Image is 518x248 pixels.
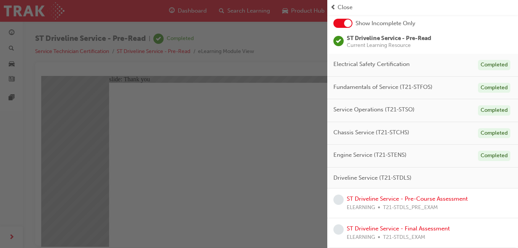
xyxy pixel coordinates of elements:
[330,3,515,12] button: prev-iconClose
[478,60,510,70] div: Completed
[347,35,431,42] span: ST Driveline Service - Pre-Read
[478,83,510,93] div: Completed
[383,233,425,242] span: T21-STDLS_EXAM
[333,83,433,92] span: Fundamentals of Service (T21-STFOS)
[333,195,344,205] span: learningRecordVerb_NONE-icon
[356,19,415,28] span: Show Incomplete Only
[347,203,375,212] span: ELEARNING
[347,233,375,242] span: ELEARNING
[338,3,352,12] span: Close
[330,3,336,12] span: prev-icon
[478,128,510,138] div: Completed
[478,151,510,161] div: Completed
[333,224,344,235] span: learningRecordVerb_NONE-icon
[333,36,344,46] span: learningRecordVerb_COMPLETE-icon
[347,195,468,202] a: ST Driveline Service - Pre-Course Assessment
[478,105,510,116] div: Completed
[383,203,438,212] span: T21-STDLS_PRE_EXAM
[333,151,407,159] span: Engine Service (T21-STENS)
[347,43,431,48] span: Current Learning Resource
[333,60,410,69] span: Electrical Safety Certification
[333,105,415,114] span: Service Operations (T21-STSO)
[347,225,450,232] a: ST Driveline Service - Final Assessment
[333,174,412,182] span: Driveline Service (T21-STDLS)
[333,128,409,137] span: Chassis Service (T21-STCHS)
